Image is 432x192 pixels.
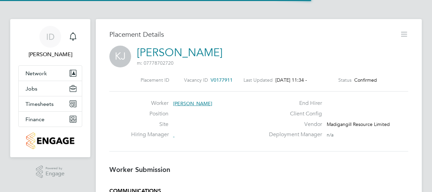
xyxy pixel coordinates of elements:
label: Site [131,121,168,128]
a: Go to home page [18,132,82,149]
label: Deployment Manager [265,131,322,138]
label: Client Config [265,110,322,117]
span: ID [46,32,55,41]
span: [PERSON_NAME] [173,100,212,107]
span: Network [25,70,47,77]
span: n/a [327,132,334,138]
label: Vendor [265,121,322,128]
b: Worker Submission [109,165,170,174]
button: Network [19,66,82,81]
span: Confirmed [354,77,377,83]
a: Powered byEngage [36,165,65,178]
button: Jobs [19,81,82,96]
h3: Placement Details [109,30,395,39]
span: [DATE] 11:34 - [275,77,307,83]
a: [PERSON_NAME] [137,46,222,59]
label: Hiring Manager [131,131,168,138]
span: Jobs [25,85,37,92]
img: countryside-properties-logo-retina.png [26,132,74,149]
label: Position [131,110,168,117]
label: Status [338,77,352,83]
label: Last Updated [244,77,273,83]
span: V0177911 [211,77,233,83]
a: ID[PERSON_NAME] [18,26,82,59]
button: Finance [19,112,82,127]
span: m: 07778702720 [137,60,174,66]
span: Iana Dobac [18,50,82,59]
span: Powered by [46,165,65,171]
span: Finance [25,116,44,123]
nav: Main navigation [10,19,90,157]
label: End Hirer [265,100,322,107]
button: Timesheets [19,96,82,111]
label: Placement ID [141,77,169,83]
label: Worker [131,100,168,107]
label: Vacancy ID [184,77,208,83]
span: KJ [109,46,131,67]
span: Timesheets [25,101,54,107]
span: Engage [46,171,65,177]
span: Madigangill Resource Limited [327,121,390,127]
